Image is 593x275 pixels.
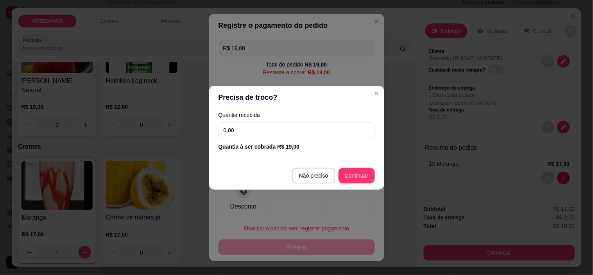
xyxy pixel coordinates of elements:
[219,143,375,151] div: Quantia à ser cobrada R$ 19,00
[339,168,375,183] button: Continuar
[292,168,335,183] button: Não preciso
[370,87,383,100] button: Close
[209,86,384,109] header: Precisa de troco?
[219,112,375,118] label: Quantia recebida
